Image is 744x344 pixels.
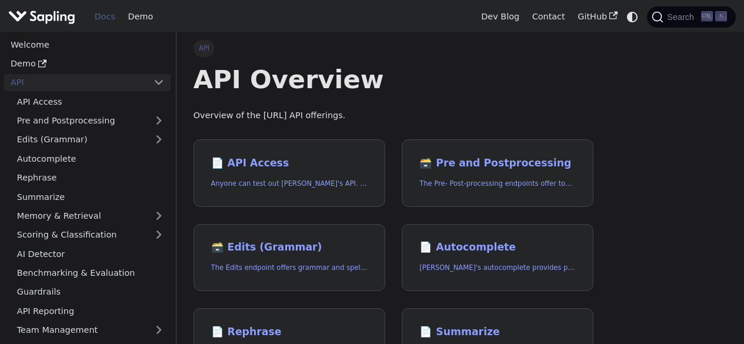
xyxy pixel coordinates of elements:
p: Overview of the [URL] API offerings. [193,109,594,123]
h2: API Access [211,157,368,170]
a: Autocomplete [11,150,171,167]
button: Search (Ctrl+K) [647,6,735,28]
h2: Autocomplete [419,241,576,254]
a: 📄️ Autocomplete[PERSON_NAME]'s autocomplete provides predictions of the next few characters or words [402,224,593,292]
a: Contact [526,8,572,26]
a: API [4,74,147,91]
a: Edits (Grammar) [11,131,171,148]
a: 🗃️ Pre and PostprocessingThe Pre- Post-processing endpoints offer tools for preparing your text d... [402,139,593,207]
a: Scoring & Classification [11,226,171,243]
img: Sapling.ai [8,8,75,25]
a: Demo [4,55,171,72]
a: 🗃️ Edits (Grammar)The Edits endpoint offers grammar and spell checking. [193,224,385,292]
a: Memory & Retrieval [11,208,171,225]
button: Switch between dark and light mode (currently system mode) [624,8,641,25]
nav: Breadcrumbs [193,40,594,56]
p: The Edits endpoint offers grammar and spell checking. [211,262,368,273]
span: Search [663,12,701,22]
a: Dev Blog [475,8,525,26]
p: Anyone can test out Sapling's API. To get started with the API, simply: [211,178,368,189]
a: Guardrails [11,283,171,300]
h1: API Overview [193,64,594,95]
kbd: K [715,11,727,22]
h2: Edits (Grammar) [211,241,368,254]
h2: Rephrase [211,326,368,339]
a: AI Detector [11,245,171,262]
a: Docs [88,8,122,26]
button: Collapse sidebar category 'API' [147,74,171,91]
p: The Pre- Post-processing endpoints offer tools for preparing your text data for ingestation as we... [419,178,576,189]
a: Demo [122,8,159,26]
a: GitHub [571,8,623,26]
a: 📄️ API AccessAnyone can test out [PERSON_NAME]'s API. To get started with the API, simply: [193,139,385,207]
a: Sapling.ai [8,8,79,25]
h2: Summarize [419,326,576,339]
a: Summarize [11,188,171,205]
a: API Reporting [11,302,171,319]
a: Welcome [4,36,171,53]
span: API [193,40,215,56]
a: Team Management [11,322,171,339]
p: Sapling's autocomplete provides predictions of the next few characters or words [419,262,576,273]
h2: Pre and Postprocessing [419,157,576,170]
a: Pre and Postprocessing [11,112,171,129]
a: API Access [11,93,171,110]
a: Benchmarking & Evaluation [11,265,171,282]
a: Rephrase [11,169,171,186]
